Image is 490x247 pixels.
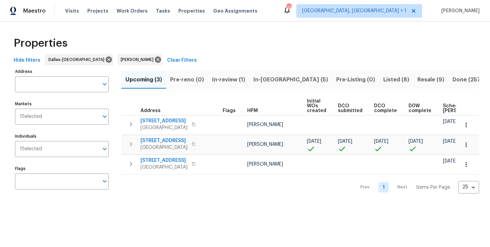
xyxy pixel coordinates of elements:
[409,104,431,113] span: D0W complete
[117,7,148,14] span: Work Orders
[100,79,109,89] button: Open
[87,7,108,14] span: Projects
[307,139,321,144] span: [DATE]
[14,40,68,47] span: Properties
[170,75,204,84] span: Pre-reno (0)
[338,104,362,113] span: DCO submitted
[452,75,482,84] span: Done (257)
[100,112,109,121] button: Open
[48,56,107,63] span: Dallas-[GEOGRAPHIC_DATA]
[338,139,352,144] span: [DATE]
[247,142,283,147] span: [PERSON_NAME]
[167,56,197,65] span: Clear Filters
[23,7,46,14] span: Maestro
[439,7,480,14] span: [PERSON_NAME]
[140,108,161,113] span: Address
[443,139,457,144] span: [DATE]
[354,179,479,196] nav: Pagination Navigation
[140,157,188,164] span: [STREET_ADDRESS]
[125,75,162,84] span: Upcoming (3)
[417,75,444,84] span: Resale (9)
[178,7,205,14] span: Properties
[100,144,109,154] button: Open
[140,137,188,144] span: [STREET_ADDRESS]
[307,99,326,113] span: Initial WOs created
[15,102,109,106] label: Markets
[253,75,328,84] span: In-[GEOGRAPHIC_DATA] (5)
[140,144,188,151] span: [GEOGRAPHIC_DATA]
[140,124,188,131] span: [GEOGRAPHIC_DATA]
[213,7,257,14] span: Geo Assignments
[15,167,109,171] label: Flags
[121,56,156,63] span: [PERSON_NAME]
[443,119,457,124] span: [DATE]
[45,54,113,65] div: Dallas-[GEOGRAPHIC_DATA]
[458,178,479,196] div: 25
[443,104,481,113] span: Scheduled [PERSON_NAME]
[374,104,397,113] span: DCO complete
[20,146,42,152] span: 1 Selected
[336,75,375,84] span: Pre-Listing (0)
[247,162,283,167] span: [PERSON_NAME]
[212,75,245,84] span: In-review (1)
[11,54,43,67] button: Hide filters
[14,56,40,65] span: Hide filters
[140,164,188,171] span: [GEOGRAPHIC_DATA]
[156,9,170,13] span: Tasks
[20,114,42,120] span: 1 Selected
[223,108,236,113] span: Flags
[117,54,162,65] div: [PERSON_NAME]
[409,139,423,144] span: [DATE]
[164,54,199,67] button: Clear Filters
[247,122,283,127] span: [PERSON_NAME]
[140,118,188,124] span: [STREET_ADDRESS]
[65,7,79,14] span: Visits
[286,4,291,11] div: 43
[247,108,258,113] span: HPM
[15,70,109,74] label: Address
[302,7,406,14] span: [GEOGRAPHIC_DATA], [GEOGRAPHIC_DATA] + 1
[416,184,450,191] p: Items Per Page
[443,159,457,164] span: [DATE]
[15,134,109,138] label: Individuals
[374,139,388,144] span: [DATE]
[383,75,409,84] span: Listed (8)
[378,182,389,192] a: Goto page 1
[100,176,109,186] button: Open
